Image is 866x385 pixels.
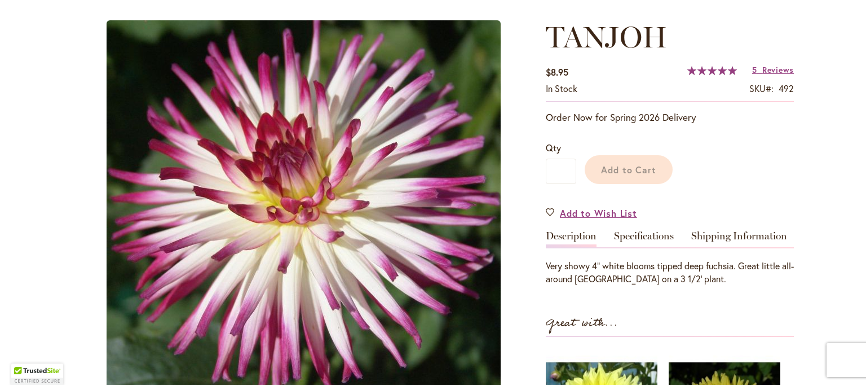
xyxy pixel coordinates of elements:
[546,66,568,78] span: $8.95
[749,82,774,94] strong: SKU
[546,82,577,94] span: In stock
[762,64,794,75] span: Reviews
[687,66,737,75] div: 100%
[752,64,757,75] span: 5
[546,231,794,286] div: Detailed Product Info
[546,314,618,333] strong: Great with...
[691,231,787,247] a: Shipping Information
[614,231,674,247] a: Specifications
[546,260,794,286] div: Very showy 4" white blooms tipped deep fuchsia. Great little all-around [GEOGRAPHIC_DATA] on a 3 ...
[546,142,561,154] span: Qty
[752,64,794,75] a: 5 Reviews
[546,19,667,55] span: TANJOH
[8,345,40,377] iframe: Launch Accessibility Center
[546,82,577,95] div: Availability
[546,231,597,247] a: Description
[546,111,794,124] p: Order Now for Spring 2026 Delivery
[546,207,637,220] a: Add to Wish List
[779,82,794,95] div: 492
[560,207,637,220] span: Add to Wish List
